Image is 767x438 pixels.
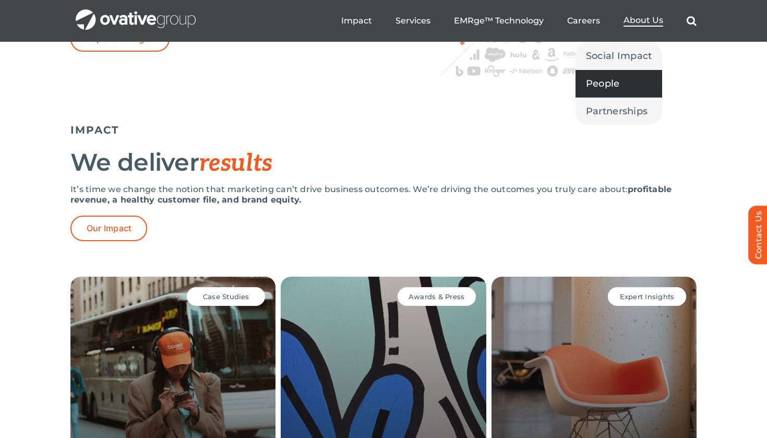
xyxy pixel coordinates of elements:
[76,8,196,18] a: OG_Full_horizontal_WHT
[199,149,272,178] em: results
[576,70,663,97] a: People
[70,184,697,205] p: It’s time we change the notion that marketing can’t drive business outcomes. We’re driving the ou...
[567,16,600,26] a: Careers
[87,223,131,233] span: Our Impact
[341,4,697,38] nav: Menu
[586,104,648,119] span: Partnerships
[70,216,147,241] a: Our Impact
[586,76,620,91] span: People
[624,15,663,27] a: About Us
[70,149,697,176] h2: We deliver
[341,16,372,26] a: Impact
[70,124,697,136] h5: IMPACT
[70,184,672,205] strong: profitable revenue, a healthy customer file, and brand equity.
[687,16,697,26] a: Search
[624,15,663,26] span: About Us
[576,98,663,125] a: Partnerships
[454,16,544,26] a: EMRge™ Technology
[586,49,652,63] span: Social Impact
[576,42,663,69] a: Social Impact
[396,16,430,26] a: Services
